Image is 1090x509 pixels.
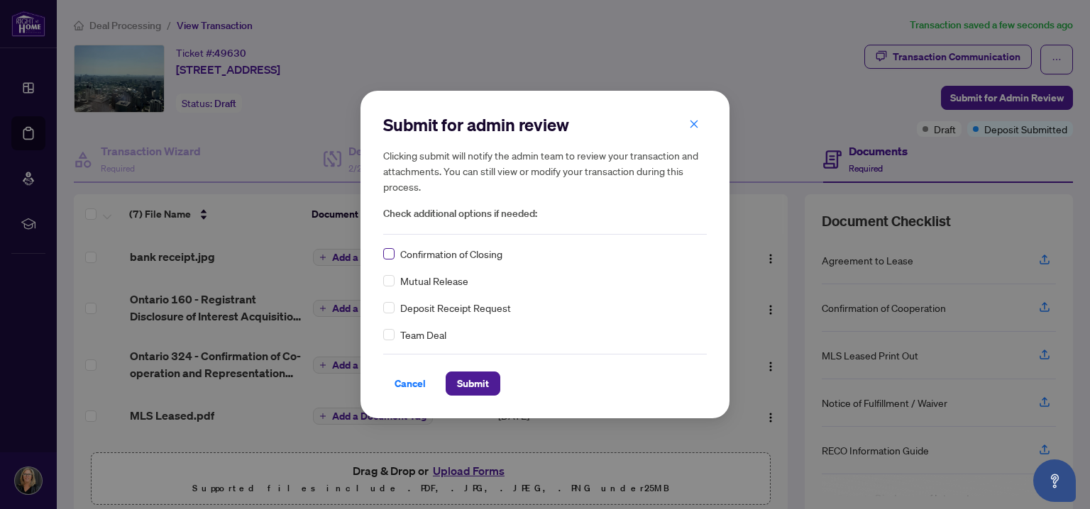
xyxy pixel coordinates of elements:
[383,206,707,222] span: Check additional options if needed:
[689,119,699,129] span: close
[400,327,446,342] span: Team Deal
[400,273,468,289] span: Mutual Release
[383,371,437,396] button: Cancel
[457,372,489,395] span: Submit
[400,300,511,315] span: Deposit Receipt Request
[383,113,707,136] h2: Submit for admin review
[383,147,707,194] h5: Clicking submit will notify the admin team to review your transaction and attachments. You can st...
[395,372,426,395] span: Cancel
[1033,459,1076,502] button: Open asap
[400,246,502,262] span: Confirmation of Closing
[446,371,500,396] button: Submit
